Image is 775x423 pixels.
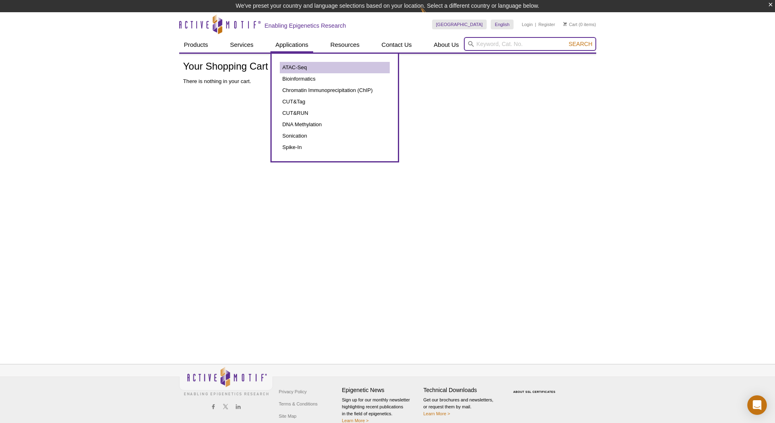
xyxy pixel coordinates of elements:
[432,20,487,29] a: [GEOGRAPHIC_DATA]
[280,107,390,119] a: CUT&RUN
[183,78,592,85] p: There is nothing in your cart.
[277,386,309,398] a: Privacy Policy
[277,398,320,410] a: Terms & Conditions
[280,73,390,85] a: Bioinformatics
[424,397,501,417] p: Get our brochures and newsletters, or request them by mail.
[522,22,533,27] a: Login
[569,41,592,47] span: Search
[377,37,417,53] a: Contact Us
[183,61,592,73] h1: Your Shopping Cart
[325,37,364,53] a: Resources
[491,20,514,29] a: English
[563,22,577,27] a: Cart
[265,22,346,29] h2: Enabling Epigenetics Research
[277,410,299,422] a: Site Map
[280,62,390,73] a: ATAC-Seq
[280,96,390,107] a: CUT&Tag
[280,142,390,153] a: Spike-In
[566,40,595,48] button: Search
[342,418,369,423] a: Learn More >
[280,119,390,130] a: DNA Methylation
[424,411,450,416] a: Learn More >
[179,37,213,53] a: Products
[747,395,767,415] div: Open Intercom Messenger
[280,85,390,96] a: Chromatin Immunoprecipitation (ChIP)
[179,364,273,397] img: Active Motif,
[270,37,313,53] a: Applications
[424,387,501,394] h4: Technical Downloads
[429,37,464,53] a: About Us
[420,6,442,25] img: Change Here
[342,387,419,394] h4: Epigenetic News
[513,390,555,393] a: ABOUT SSL CERTIFICATES
[505,379,566,397] table: Click to Verify - This site chose Symantec SSL for secure e-commerce and confidential communicati...
[225,37,259,53] a: Services
[563,22,567,26] img: Your Cart
[563,20,596,29] li: (0 items)
[538,22,555,27] a: Register
[535,20,536,29] li: |
[280,130,390,142] a: Sonication
[464,37,596,51] input: Keyword, Cat. No.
